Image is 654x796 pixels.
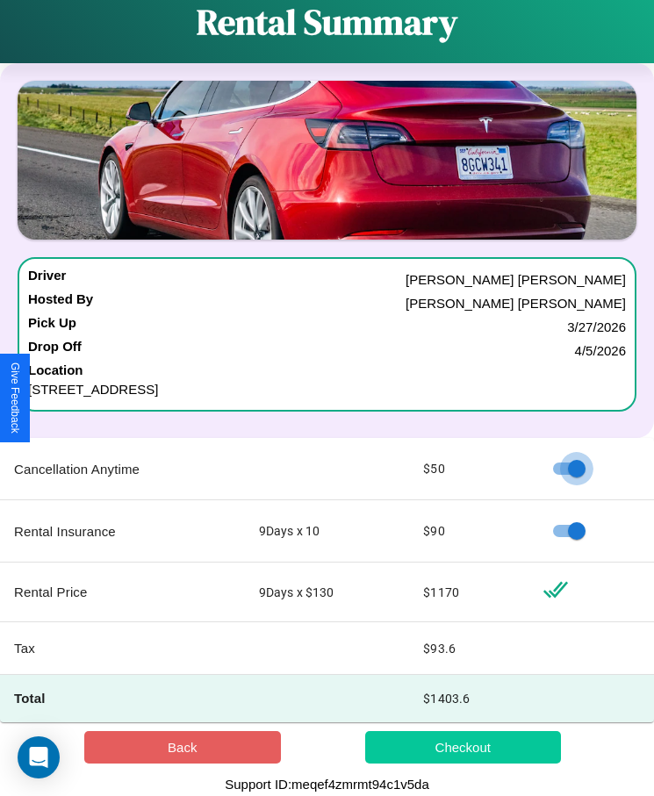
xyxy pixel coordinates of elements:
[245,500,410,563] td: 9 Days x 10
[245,563,410,622] td: 9 Days x $ 130
[84,731,281,764] button: Back
[28,315,76,339] h4: Pick Up
[225,772,429,796] p: Support ID: meqef4zmrmt94c1v5da
[409,622,528,675] td: $ 93.6
[14,636,231,660] p: Tax
[409,675,528,722] td: $ 1403.6
[575,339,626,362] p: 4 / 5 / 2026
[365,731,562,764] button: Checkout
[28,362,626,377] h4: Location
[406,291,626,315] p: [PERSON_NAME] [PERSON_NAME]
[567,315,626,339] p: 3 / 27 / 2026
[409,438,528,500] td: $ 50
[406,268,626,291] p: [PERSON_NAME] [PERSON_NAME]
[409,500,528,563] td: $ 90
[28,268,66,291] h4: Driver
[28,339,82,362] h4: Drop Off
[409,563,528,622] td: $ 1170
[9,362,21,434] div: Give Feedback
[14,580,231,604] p: Rental Price
[28,377,626,401] p: [STREET_ADDRESS]
[28,291,93,315] h4: Hosted By
[14,457,231,481] p: Cancellation Anytime
[14,520,231,543] p: Rental Insurance
[14,689,231,707] h4: Total
[18,736,60,778] div: Open Intercom Messenger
